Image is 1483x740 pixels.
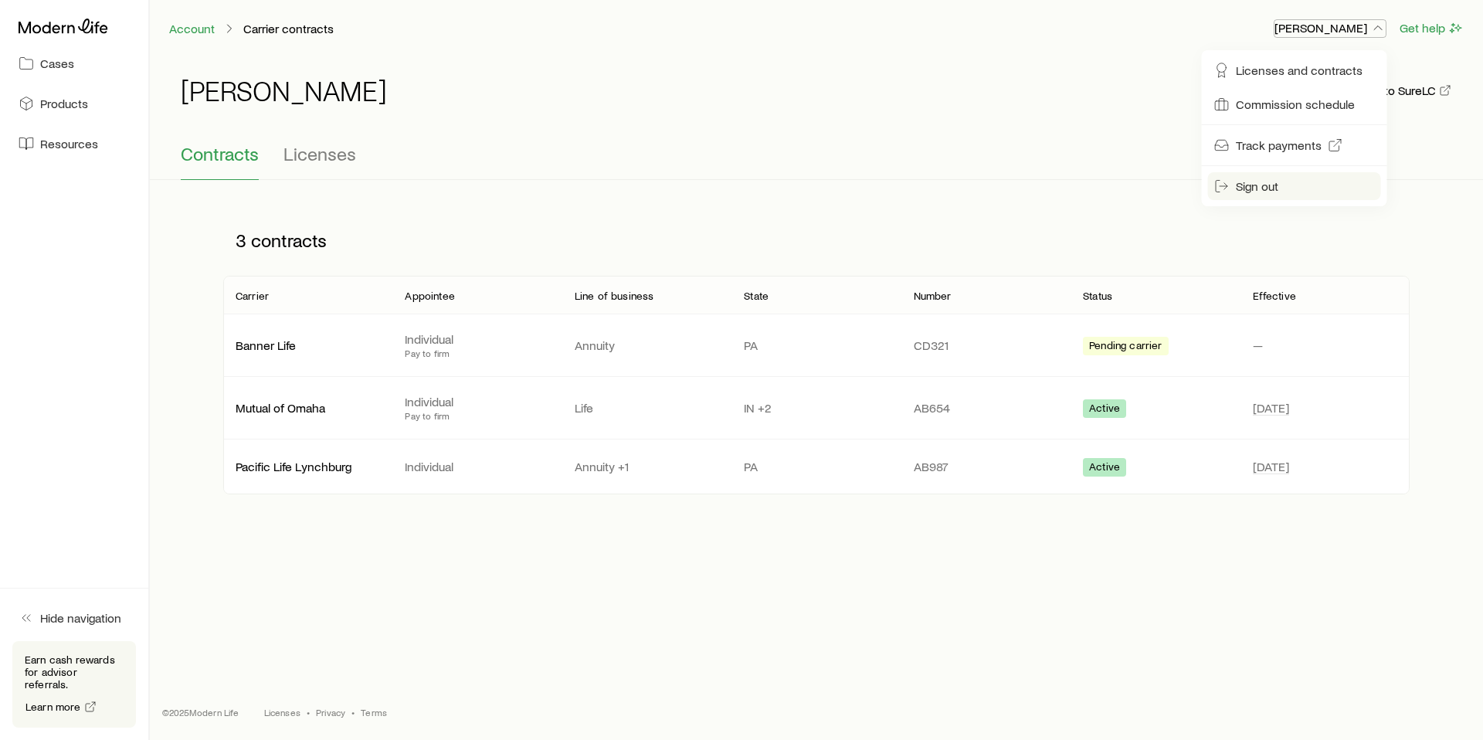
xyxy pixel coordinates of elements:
p: AB654 [914,400,1058,416]
button: Hide navigation [12,601,136,635]
p: Status [1083,290,1112,302]
p: Pay to firm [405,409,549,422]
span: Products [40,96,88,111]
span: Resources [40,136,98,151]
span: [DATE] [1253,459,1289,474]
p: Individual [405,459,549,474]
a: Products [12,87,136,121]
span: • [307,706,310,718]
p: IN +2 [744,400,888,416]
p: Mutual of Omaha [236,400,380,416]
a: Track payments [1208,131,1381,159]
p: Appointee [405,290,454,302]
p: — [1253,338,1397,353]
a: Account [168,22,215,36]
p: Annuity [575,338,719,353]
span: Licenses and contracts [1236,63,1363,78]
span: Licenses [283,143,356,165]
p: Pacific Life Lynchburg [236,459,380,474]
p: AB987 [914,459,1058,474]
span: Learn more [25,701,81,712]
a: Privacy [316,706,345,718]
p: Carrier [236,290,269,302]
span: • [351,706,355,718]
span: Contracts [181,143,259,165]
p: Carrier contracts [243,21,334,36]
a: Resources [12,127,136,161]
span: Sign out [1236,178,1278,194]
span: Hide navigation [40,610,121,626]
p: Pay to firm [405,347,549,359]
p: PA [744,338,888,353]
a: Licenses and contracts [1208,56,1381,84]
span: Track payments [1236,137,1322,153]
a: Commission schedule [1208,90,1381,118]
a: Terms [361,706,387,718]
p: PA [744,459,888,474]
span: Cases [40,56,74,71]
p: Individual [405,331,549,347]
p: Earn cash rewards for advisor referrals. [25,653,124,691]
span: Active [1089,460,1120,477]
p: Individual [405,394,549,409]
p: [PERSON_NAME] [1274,20,1386,36]
p: Annuity +1 [575,459,719,474]
p: CD321 [914,338,1058,353]
span: Commission schedule [1236,97,1355,112]
a: Cases [12,46,136,80]
p: Life [575,400,719,416]
button: [PERSON_NAME] [1274,19,1386,38]
div: Earn cash rewards for advisor referrals.Learn more [12,641,136,728]
div: Contracting sub-page tabs [181,143,1452,180]
p: Banner Life [236,338,380,353]
span: contracts [251,229,327,251]
p: State [744,290,769,302]
p: Line of business [575,290,654,302]
p: Number [914,290,952,302]
span: [DATE] [1253,400,1289,416]
button: Sign out [1208,172,1381,200]
button: Get help [1399,19,1464,37]
span: Active [1089,402,1120,418]
span: Pending carrier [1089,339,1162,355]
span: 3 [236,229,246,251]
h1: [PERSON_NAME] [181,75,387,106]
a: Licenses [264,706,300,718]
p: Effective [1253,290,1296,302]
a: Go to SureLC [1365,83,1452,98]
p: © 2025 Modern Life [162,706,239,718]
